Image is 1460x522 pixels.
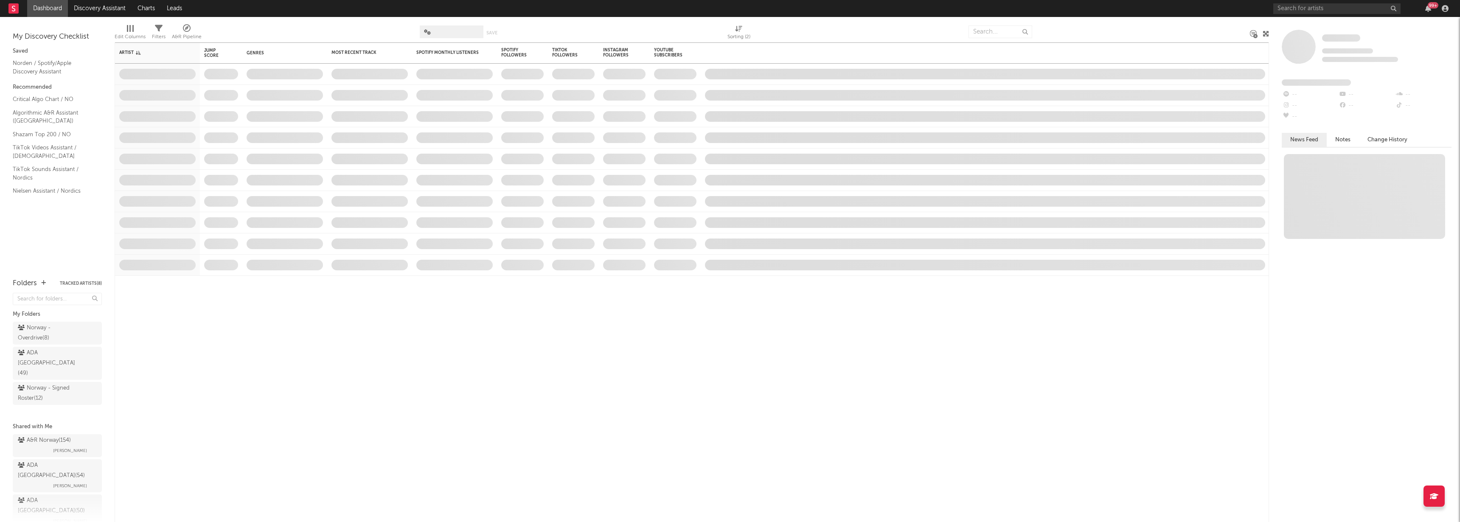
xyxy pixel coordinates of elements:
[18,348,78,379] div: ADA [GEOGRAPHIC_DATA] ( 49 )
[331,50,395,55] div: Most Recent Track
[13,130,93,139] a: Shazam Top 200 / NO
[115,21,146,46] div: Edit Columns
[727,32,750,42] div: Sorting ( 2 )
[53,481,87,491] span: [PERSON_NAME]
[1322,57,1398,62] span: 0 fans last week
[13,82,102,93] div: Recommended
[1282,100,1338,111] div: --
[1395,100,1452,111] div: --
[13,95,93,104] a: Critical Algo Chart / NO
[119,50,183,55] div: Artist
[552,48,582,58] div: TikTok Followers
[13,59,93,76] a: Norden / Spotify/Apple Discovery Assistant
[1322,34,1360,42] a: Some Artist
[13,108,93,126] a: Algorithmic A&R Assistant ([GEOGRAPHIC_DATA])
[60,281,102,286] button: Tracked Artists(8)
[18,496,95,516] div: ADA [GEOGRAPHIC_DATA] ( 50 )
[152,21,166,46] div: Filters
[1425,5,1431,12] button: 99+
[654,48,684,58] div: YouTube Subscribers
[152,32,166,42] div: Filters
[18,460,95,481] div: ADA [GEOGRAPHIC_DATA] ( 54 )
[18,383,78,404] div: Norway - Signed Roster ( 12 )
[13,293,102,305] input: Search for folders...
[172,32,202,42] div: A&R Pipeline
[603,48,633,58] div: Instagram Followers
[13,278,37,289] div: Folders
[1327,133,1359,147] button: Notes
[13,382,102,405] a: Norway - Signed Roster(12)
[1282,79,1351,86] span: Fans Added by Platform
[1428,2,1438,8] div: 99 +
[1273,3,1401,14] input: Search for artists
[13,32,102,42] div: My Discovery Checklist
[18,323,78,343] div: Norway - Overdrive ( 8 )
[1282,133,1327,147] button: News Feed
[13,165,93,182] a: TikTok Sounds Assistant / Nordics
[13,422,102,432] div: Shared with Me
[969,25,1032,38] input: Search...
[1338,100,1395,111] div: --
[1322,48,1373,53] span: Tracking Since: [DATE]
[486,31,497,35] button: Save
[204,48,225,58] div: Jump Score
[13,434,102,457] a: A&R Norway(154)[PERSON_NAME]
[13,322,102,345] a: Norway - Overdrive(8)
[1282,111,1338,122] div: --
[1338,89,1395,100] div: --
[13,347,102,380] a: ADA [GEOGRAPHIC_DATA](49)
[53,446,87,456] span: [PERSON_NAME]
[501,48,531,58] div: Spotify Followers
[172,21,202,46] div: A&R Pipeline
[416,50,480,55] div: Spotify Monthly Listeners
[247,51,302,56] div: Genres
[13,186,93,196] a: Nielsen Assistant / Nordics
[18,435,71,446] div: A&R Norway ( 154 )
[1282,89,1338,100] div: --
[13,46,102,56] div: Saved
[13,309,102,320] div: My Folders
[13,459,102,492] a: ADA [GEOGRAPHIC_DATA](54)[PERSON_NAME]
[13,143,93,160] a: TikTok Videos Assistant / [DEMOGRAPHIC_DATA]
[115,32,146,42] div: Edit Columns
[1395,89,1452,100] div: --
[1359,133,1416,147] button: Change History
[727,21,750,46] div: Sorting (2)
